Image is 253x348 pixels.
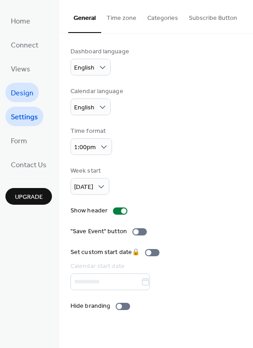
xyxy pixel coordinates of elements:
div: "Save Event" button [70,227,127,236]
a: Contact Us [5,155,52,174]
a: Connect [5,35,44,54]
span: Upgrade [15,193,43,202]
div: Hide branding [70,301,110,311]
a: Settings [5,107,43,126]
span: English [74,62,94,74]
span: English [74,102,94,114]
a: Design [5,83,39,102]
span: Connect [11,38,38,52]
span: Design [11,86,33,100]
span: Form [11,134,27,148]
div: Calendar language [70,87,123,96]
div: Time format [70,127,110,136]
div: Dashboard language [70,47,129,56]
span: Contact Us [11,158,47,172]
button: Upgrade [5,188,52,205]
span: [DATE] [74,181,93,193]
a: Form [5,131,33,150]
div: Week start [70,166,108,176]
span: Views [11,62,30,76]
span: Home [11,14,30,28]
div: Show header [70,206,108,216]
a: Views [5,59,36,78]
span: Settings [11,110,38,124]
span: 1:00pm [74,141,96,154]
a: Home [5,11,36,30]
